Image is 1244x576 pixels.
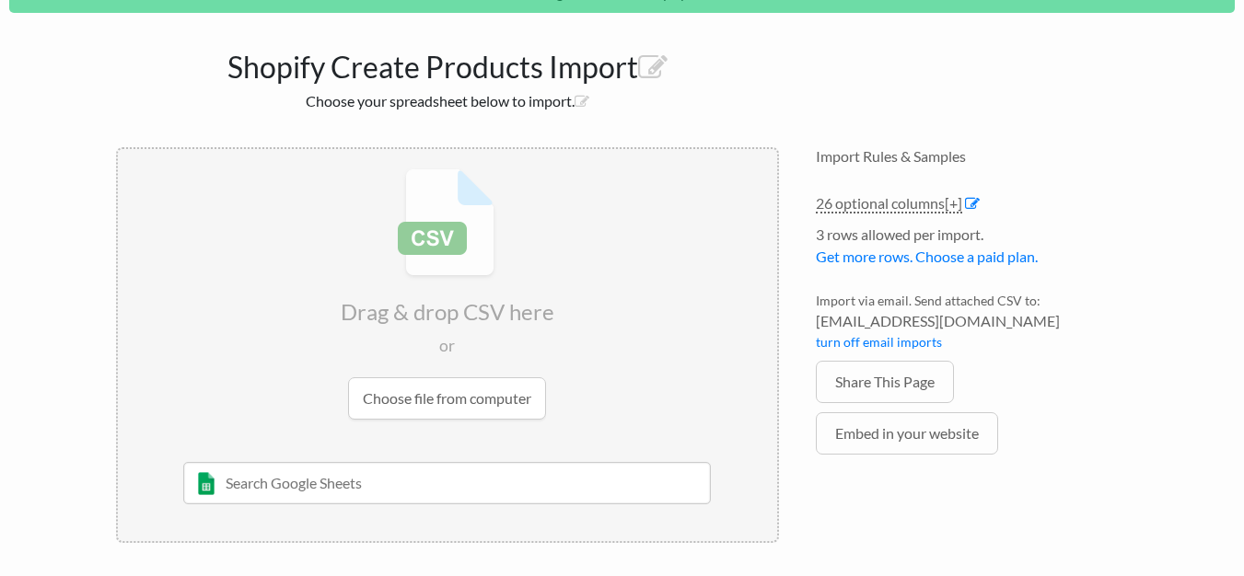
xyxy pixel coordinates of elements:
[816,361,954,403] a: Share This Page
[183,462,711,504] input: Search Google Sheets
[816,291,1129,361] li: Import via email. Send attached CSV to:
[116,92,779,109] h2: Choose your spreadsheet below to import.
[116,40,779,85] h1: Shopify Create Products Import
[816,147,1129,165] h4: Import Rules & Samples
[816,334,942,350] a: turn off email imports
[1152,484,1222,554] iframe: Drift Widget Chat Controller
[945,194,962,212] span: [+]
[816,194,962,213] a: 26 optional columns[+]
[816,224,1129,277] li: 3 rows allowed per import.
[816,412,998,455] a: Embed in your website
[816,248,1038,265] a: Get more rows. Choose a paid plan.
[816,310,1129,332] span: [EMAIL_ADDRESS][DOMAIN_NAME]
